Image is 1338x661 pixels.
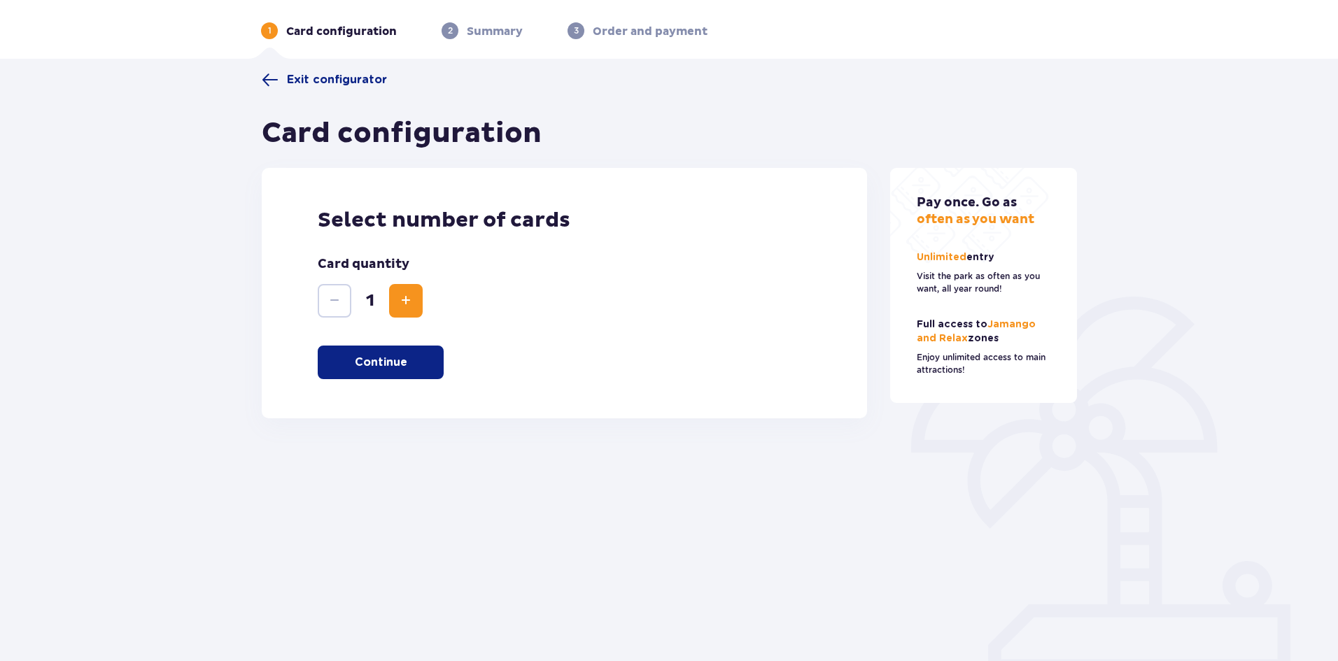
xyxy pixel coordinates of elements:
span: Exit configurator [287,72,387,87]
a: Exit configurator [262,71,387,88]
button: Continue [318,346,444,379]
button: Increase [389,284,423,318]
p: Unlimited [917,250,997,264]
p: Continue [355,355,407,370]
p: Card quantity [318,256,409,273]
span: Full access to [917,320,987,329]
p: Enjoy unlimited access to main attractions! [917,351,1051,376]
span: 1 [354,290,386,311]
div: 3Order and payment [568,22,707,39]
div: 1Card configuration [261,22,397,39]
button: Decrease [318,284,351,318]
p: often as you want [917,194,1034,228]
p: 3 [574,24,579,37]
p: 2 [448,24,453,37]
p: 1 [268,24,272,37]
h1: Card configuration [262,116,542,151]
div: 2Summary [442,22,523,39]
span: zones [968,334,999,343]
span: Pay once. Go as [917,194,1017,211]
span: entry [966,253,994,262]
p: Jamango and Relax [917,318,1051,346]
p: Visit the park as often as you want, all year round! [917,270,1051,295]
p: Order and payment [593,24,707,39]
p: Select number of cards [318,207,811,234]
p: Summary [467,24,523,39]
p: Card configuration [286,24,397,39]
